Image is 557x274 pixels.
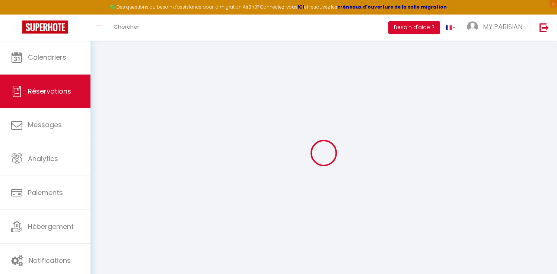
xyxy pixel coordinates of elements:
[28,154,58,163] span: Analytics
[28,53,66,62] span: Calendriers
[388,21,440,34] button: Besoin d'aide ?
[28,86,71,96] span: Réservations
[467,21,478,32] img: ...
[337,4,447,10] a: créneaux d'ouverture de la salle migration
[114,23,139,31] span: Chercher
[461,15,532,41] a: ... MY PARISIAN
[28,120,62,129] span: Messages
[28,188,63,197] span: Paiements
[22,21,68,34] img: Super Booking
[297,4,304,10] a: ICI
[108,15,145,41] a: Chercher
[29,256,71,265] span: Notifications
[540,23,549,32] img: logout
[483,22,522,31] span: MY PARISIAN
[6,3,28,25] button: Ouvrir le widget de chat LiveChat
[28,222,74,231] span: Hébergement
